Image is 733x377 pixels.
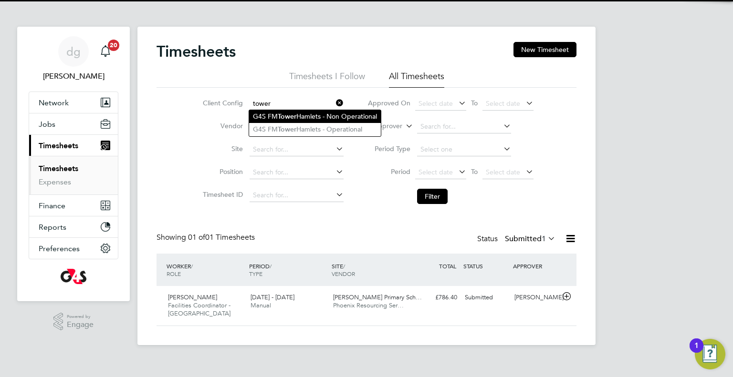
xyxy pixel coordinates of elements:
button: Network [29,92,118,113]
label: Vendor [200,122,243,130]
span: To [468,165,481,178]
input: Search for... [250,189,344,202]
span: / [270,262,272,270]
div: [PERSON_NAME] [511,290,560,306]
button: Finance [29,195,118,216]
span: Select date [486,168,520,176]
input: Select one [417,143,511,156]
a: Timesheets [39,164,78,173]
span: To [468,97,481,109]
span: dg [66,45,81,58]
span: [PERSON_NAME] [168,293,217,301]
b: Tower [278,125,296,133]
label: Submitted [505,234,555,244]
a: 20 [96,36,115,67]
span: 01 of [188,233,205,242]
span: ROLE [167,270,181,277]
a: Expenses [39,177,71,186]
button: Reports [29,216,118,237]
a: Go to home page [29,269,118,284]
span: Preferences [39,244,80,253]
span: Select date [419,99,453,108]
img: g4s-logo-retina.png [61,269,86,284]
span: Engage [67,321,94,329]
div: SITE [329,257,412,282]
div: Showing [157,233,257,243]
button: Timesheets [29,135,118,156]
span: Phoenix Resourcing Ser… [333,301,404,309]
li: G4S FM Hamlets - Operational [249,123,381,136]
span: [PERSON_NAME] Primary Sch… [333,293,422,301]
button: Preferences [29,238,118,259]
span: VENDOR [332,270,355,277]
label: Approved On [367,99,410,107]
span: / [343,262,345,270]
div: £786.40 [411,290,461,306]
input: Search for... [417,120,511,133]
span: Facilities Coordinator - [GEOGRAPHIC_DATA] [168,301,230,317]
input: Search for... [250,97,344,111]
span: 20 [108,40,119,51]
span: Select date [486,99,520,108]
span: Reports [39,223,66,232]
li: All Timesheets [389,71,444,88]
h2: Timesheets [157,42,236,61]
label: Period Type [367,144,410,153]
button: Open Resource Center, 1 new notification [695,339,725,369]
div: Submitted [461,290,511,306]
span: TYPE [249,270,262,277]
button: New Timesheet [513,42,576,57]
nav: Main navigation [17,27,130,301]
label: Site [200,144,243,153]
div: Status [477,233,557,246]
label: Client Config [200,99,243,107]
span: [DATE] - [DATE] [251,293,294,301]
button: Jobs [29,113,118,134]
span: Timesheets [39,141,78,150]
div: 1 [694,346,699,358]
div: APPROVER [511,257,560,275]
span: Finance [39,201,65,210]
input: Search for... [250,166,344,179]
span: 1 [542,234,546,244]
div: STATUS [461,257,511,275]
input: Search for... [250,143,344,156]
button: Filter [417,189,448,204]
label: Position [200,167,243,176]
div: WORKER [164,257,247,282]
b: Tower [278,112,296,121]
li: G4S FM Hamlets - Non Operational [249,110,381,123]
span: Manual [251,301,271,309]
a: dg[PERSON_NAME] [29,36,118,82]
span: Network [39,98,69,107]
div: PERIOD [247,257,329,282]
span: dharmisha gohil [29,71,118,82]
span: / [191,262,193,270]
span: Powered by [67,313,94,321]
span: 01 Timesheets [188,233,255,242]
span: Select date [419,168,453,176]
label: Timesheet ID [200,190,243,199]
div: Timesheets [29,156,118,194]
li: Timesheets I Follow [289,71,365,88]
span: Jobs [39,120,55,129]
span: TOTAL [439,262,456,270]
a: Powered byEngage [53,313,94,331]
label: Period [367,167,410,176]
